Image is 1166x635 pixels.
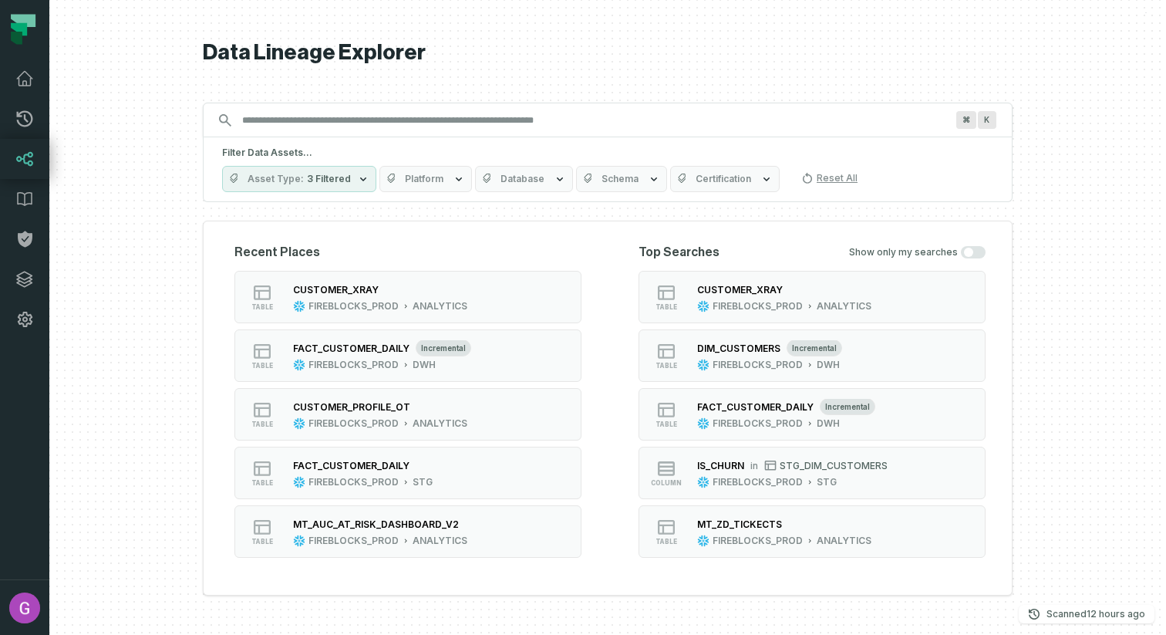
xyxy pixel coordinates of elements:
span: Press ⌘ + K to focus the search bar [978,111,996,129]
p: Scanned [1046,606,1145,622]
span: Press ⌘ + K to focus the search bar [956,111,976,129]
h1: Data Lineage Explorer [203,39,1013,66]
button: Scanned[DATE] 4:02:00 AM [1019,605,1154,623]
relative-time: Aug 24, 2025, 4:02 AM GMT+3 [1087,608,1145,620]
img: avatar of Guy Abramov [9,593,40,623]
